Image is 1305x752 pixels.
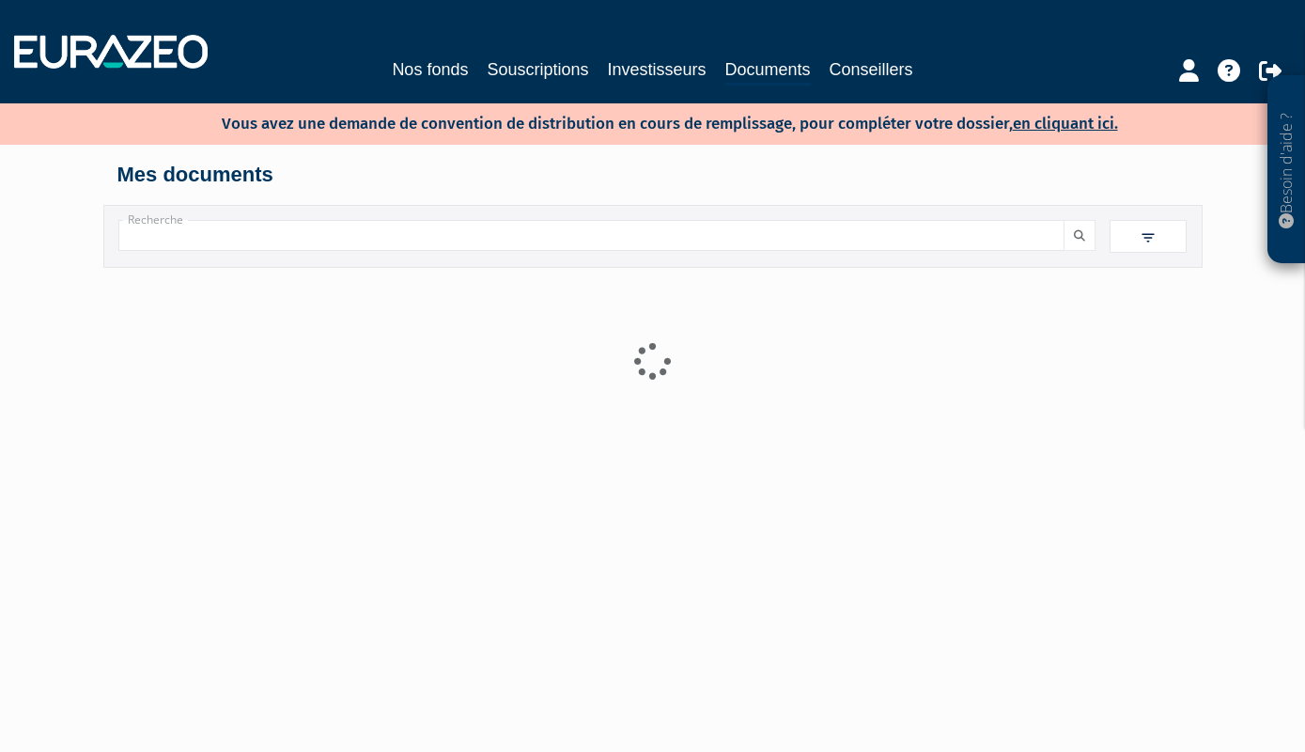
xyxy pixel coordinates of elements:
a: Conseillers [830,56,913,83]
h4: Mes documents [117,164,1188,186]
p: Besoin d'aide ? [1276,86,1297,255]
img: 1732889491-logotype_eurazeo_blanc_rvb.png [14,35,208,69]
a: Souscriptions [487,56,588,83]
a: Investisseurs [607,56,706,83]
input: Recherche [118,220,1065,251]
a: Documents [725,56,811,86]
a: Nos fonds [392,56,468,83]
p: Vous avez une demande de convention de distribution en cours de remplissage, pour compléter votre... [167,108,1118,135]
a: en cliquant ici. [1013,114,1118,133]
img: filter.svg [1140,229,1157,246]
